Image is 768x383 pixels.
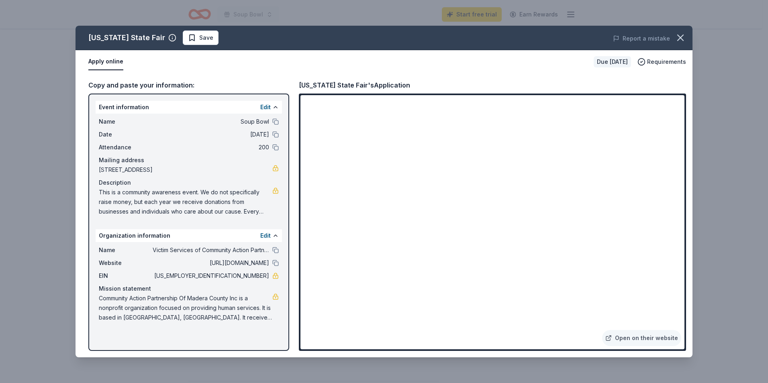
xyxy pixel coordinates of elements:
div: Mailing address [99,155,279,165]
div: Description [99,178,279,187]
span: [US_EMPLOYER_IDENTIFICATION_NUMBER] [153,271,269,281]
span: Attendance [99,143,153,152]
span: Website [99,258,153,268]
div: [US_STATE] State Fair [88,31,165,44]
a: Open on their website [602,330,681,346]
span: Community Action Partnership Of Madera County Inc is a nonprofit organization focused on providin... [99,293,272,322]
div: Organization information [96,229,282,242]
span: This is a community awareness event. We do not specifically raise money, but each year we receive... [99,187,272,216]
span: Date [99,130,153,139]
span: [STREET_ADDRESS] [99,165,272,175]
div: Mission statement [99,284,279,293]
button: Apply online [88,53,123,70]
span: [URL][DOMAIN_NAME] [153,258,269,268]
span: Victim Services of Community Action Partnership of Madera County Inc [153,245,269,255]
button: Report a mistake [613,34,670,43]
button: Requirements [637,57,686,67]
button: Edit [260,102,271,112]
span: 200 [153,143,269,152]
span: Name [99,117,153,126]
div: Copy and paste your information: [88,80,289,90]
span: Soup Bowl [153,117,269,126]
div: Event information [96,101,282,114]
span: Requirements [647,57,686,67]
div: [US_STATE] State Fair's Application [299,80,410,90]
span: EIN [99,271,153,281]
span: Save [199,33,213,43]
button: Edit [260,231,271,240]
span: Name [99,245,153,255]
div: Due [DATE] [594,56,631,67]
button: Save [183,31,219,45]
span: [DATE] [153,130,269,139]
